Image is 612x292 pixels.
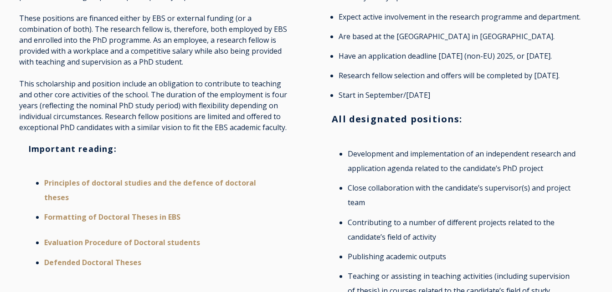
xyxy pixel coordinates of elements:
[339,88,588,102] li: Start in September/[DATE]
[348,146,579,176] li: Development and implementation of an independent research and application agenda related to the c...
[339,29,588,44] li: Are based at the [GEOGRAPHIC_DATA] in [GEOGRAPHIC_DATA].
[339,68,588,83] li: Research fellow selection and offers will be completed by [DATE].
[339,49,588,63] li: Have an application deadline [DATE] (non-EU) 2025, or [DATE].
[44,237,200,247] a: Evaluation Procedure of Doctoral students
[348,181,579,210] li: Close collaboration with the candidate’s supervisor(s) and project team
[339,10,588,24] li: Expect active involvement in the research programme and department.
[348,249,579,264] li: Publishing academic outputs
[19,78,289,133] p: This scholarship and position include an obligation to contribute to teaching and other core acti...
[28,144,280,154] h3: Important reading:
[332,113,584,125] h3: All designated positions:
[348,215,579,244] li: Contributing to a number of different projects related to the candidate’s field of activity
[19,13,289,67] p: These positions are financed either by EBS or external funding (or a combination of both). The re...
[44,178,256,202] a: Principles of doctoral studies and the defence of doctoral theses
[44,257,141,267] a: Defended Doctoral Theses
[44,212,180,222] a: Formatting of Doctoral Theses in EBS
